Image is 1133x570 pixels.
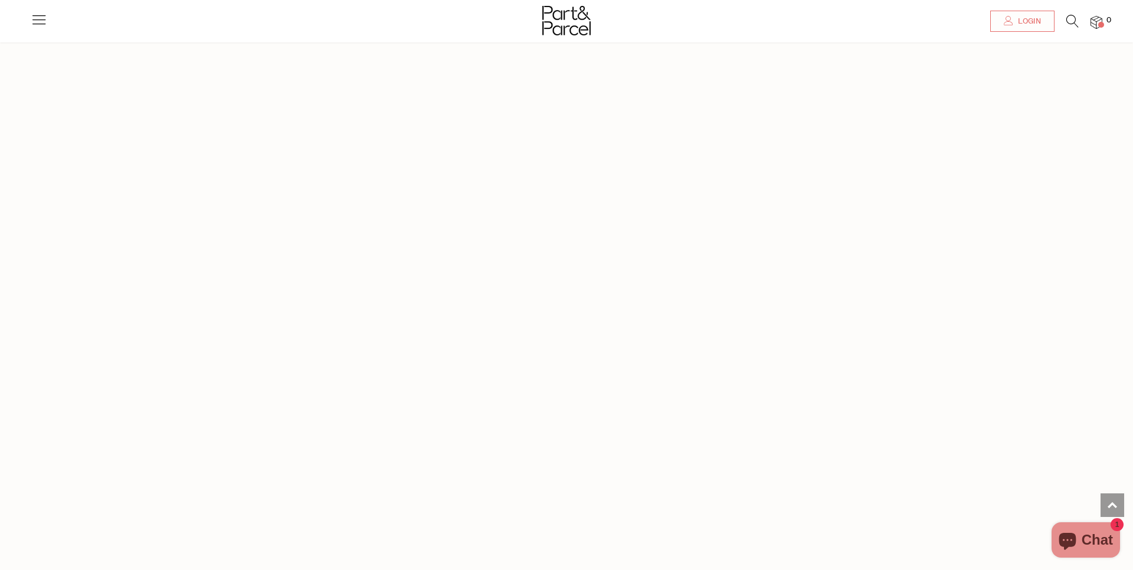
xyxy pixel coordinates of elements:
[1015,17,1041,27] span: Login
[1048,522,1124,561] inbox-online-store-chat: Shopify online store chat
[1091,16,1102,28] a: 0
[990,11,1055,32] a: Login
[1103,15,1114,26] span: 0
[542,6,591,35] img: Part&Parcel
